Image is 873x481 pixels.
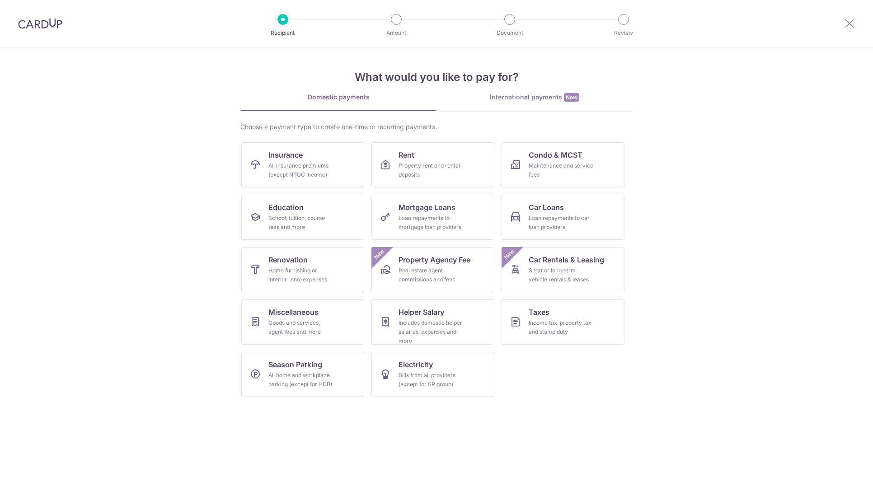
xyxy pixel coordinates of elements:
a: MiscellaneousGoods and services, agent fees and more [241,299,364,345]
a: Condo & MCSTMaintenance and service fees [502,142,624,187]
span: Taxes [529,307,549,318]
div: Home furnishing or interior reno-expenses [268,266,333,284]
div: All home and workplace parking (except for HDB) [268,371,333,389]
a: EducationSchool, tuition, course fees and more [241,195,364,240]
div: Loan repayments to mortgage loan providers [399,214,464,232]
span: Rent [399,149,414,160]
span: Season Parking [268,359,322,370]
p: Review [590,28,657,37]
div: Includes domestic helper salaries, expenses and more [399,318,464,346]
p: Document [476,28,543,37]
div: International payments [436,93,633,102]
a: Car LoansLoan repayments to car loan providers [502,195,624,240]
a: Property Agency FeeReal estate agent commissions and feesNew [371,247,494,292]
span: Education [268,202,304,213]
span: Property Agency Fee [399,254,470,265]
a: Helper SalaryIncludes domestic helper salaries, expenses and more [371,299,494,345]
img: CardUp [18,18,62,29]
div: Goods and services, agent fees and more [268,318,333,336]
a: ElectricityBills from all providers (except for SP group) [371,352,494,397]
span: Helper Salary [399,307,444,318]
div: Maintenance and service fees [529,161,594,179]
p: Recipient [249,28,316,37]
span: Insurance [268,149,303,160]
div: Bills from all providers (except for SP group) [399,371,464,389]
div: Property rent and rental deposits [399,161,464,179]
a: Season ParkingAll home and workplace parking (except for HDB) [241,352,364,397]
span: Condo & MCST [529,149,582,160]
span: New [502,247,517,262]
p: Amount [363,28,430,37]
div: Domestic payments [240,93,436,102]
h4: What would you like to pay for? [240,69,633,85]
a: Mortgage LoansLoan repayments to mortgage loan providers [371,195,494,240]
span: New [564,93,579,102]
div: Loan repayments to car loan providers [529,214,594,232]
span: Miscellaneous [268,307,319,318]
span: Car Loans [529,202,564,213]
a: TaxesIncome tax, property tax and stamp duty [502,299,624,345]
a: RenovationHome furnishing or interior reno-expenses [241,247,364,292]
div: All insurance premiums (except NTUC Income) [268,161,333,179]
a: RentProperty rent and rental deposits [371,142,494,187]
div: Choose a payment type to create one-time or recurring payments. [240,122,633,131]
div: School, tuition, course fees and more [268,214,333,232]
span: Car Rentals & Leasing [529,254,604,265]
span: New [372,247,387,262]
div: Short or long‑term vehicle rentals & leases [529,266,594,284]
span: Renovation [268,254,308,265]
span: Mortgage Loans [399,202,455,213]
span: Electricity [399,359,433,370]
div: Real estate agent commissions and fees [399,266,464,284]
iframe: 打开一个小组件，您可以在其中找到更多信息 [817,454,864,476]
a: InsuranceAll insurance premiums (except NTUC Income) [241,142,364,187]
a: Car Rentals & LeasingShort or long‑term vehicle rentals & leasesNew [502,247,624,292]
div: Income tax, property tax and stamp duty [529,318,594,336]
